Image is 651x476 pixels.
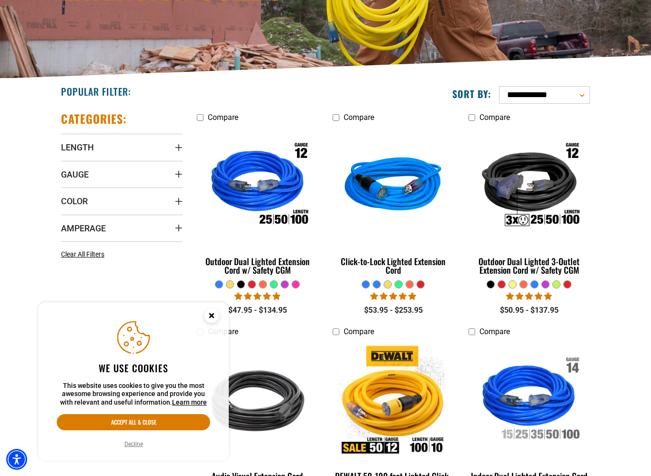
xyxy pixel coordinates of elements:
div: $47.95 - $134.95 [197,305,318,316]
a: Clear All Filters [61,249,108,259]
span: Length [61,142,94,153]
a: Outdoor Dual Lighted 3-Outlet Extension Cord w/ Safety CGM Outdoor Dual Lighted 3-Outlet Extensio... [468,127,590,280]
h2: Popular Filter: [61,85,131,98]
h2: We use cookies [57,362,210,374]
span: Clear All Filters [61,250,104,258]
button: Accept all & close [57,414,210,430]
span: Gauge [61,169,89,180]
span: Compare [479,327,510,336]
aside: Cookie Consent [38,302,229,461]
summary: Length [61,134,183,160]
span: 4.87 stars [370,292,416,301]
div: $50.95 - $137.95 [468,305,590,316]
span: Color [61,196,88,207]
summary: Amperage [61,215,183,241]
img: black [198,346,318,455]
span: Compare [208,113,238,122]
a: This website uses cookies to give you the most awesome browsing experience and provide you with r... [172,398,207,406]
div: Outdoor Dual Lighted 3-Outlet Extension Cord w/ Safety CGM [468,257,590,274]
img: Outdoor Dual Lighted Extension Cord w/ Safety CGM [198,131,318,241]
a: Outdoor Dual Lighted Extension Cord w/ Safety CGM Outdoor Dual Lighted Extension Cord w/ Safety CGM [197,127,318,280]
span: Compare [344,113,374,122]
span: Compare [344,327,374,336]
span: 4.81 stars [234,292,280,301]
img: DEWALT 50-100 foot Lighted Click-to-Lock CGM Extension Cord 15A SJTW [333,346,453,455]
summary: Color [61,188,183,214]
h2: Categories: [61,111,127,126]
button: Close this option [194,302,229,332]
div: Click-to-Lock Lighted Extension Cord [333,257,454,274]
div: Accessibility Menu [6,449,27,470]
span: Compare [479,113,510,122]
span: Amperage [61,223,106,234]
button: Decline [122,439,146,449]
img: blue [333,131,453,241]
img: Indoor Dual Lighted Extension Cord w/ Safety CGM [469,346,589,455]
a: blue Click-to-Lock Lighted Extension Cord [333,127,454,280]
label: Sort by: [452,88,491,100]
div: $53.95 - $253.95 [333,305,454,316]
img: Outdoor Dual Lighted 3-Outlet Extension Cord w/ Safety CGM [469,131,589,241]
div: Outdoor Dual Lighted Extension Cord w/ Safety CGM [197,257,318,274]
summary: Gauge [61,161,183,188]
span: 4.80 stars [506,292,552,301]
p: This website uses cookies to give you the most awesome browsing experience and provide you with r... [57,382,210,407]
